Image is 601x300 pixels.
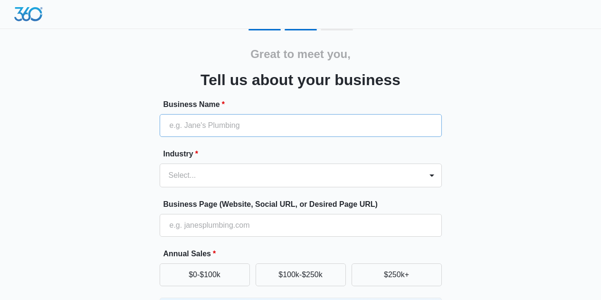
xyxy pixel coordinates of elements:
h3: Tell us about your business [200,68,401,91]
label: Industry [163,148,446,160]
h2: Great to meet you, [250,46,351,63]
label: Business Page (Website, Social URL, or Desired Page URL) [163,199,446,210]
label: Business Name [163,99,446,110]
button: $100k-$250k [256,263,346,286]
input: e.g. janesplumbing.com [160,214,442,237]
button: $250k+ [352,263,442,286]
label: Annual Sales [163,248,446,260]
input: e.g. Jane's Plumbing [160,114,442,137]
button: $0-$100k [160,263,250,286]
